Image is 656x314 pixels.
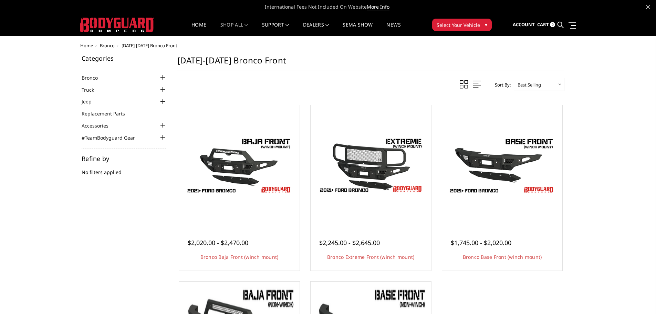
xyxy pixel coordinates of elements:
a: Bronco Base Front (winch mount) [463,254,542,260]
a: Replacement Parts [82,110,134,117]
button: Select Your Vehicle [432,19,492,31]
a: Home [191,22,206,36]
span: ▾ [485,21,487,28]
span: $1,745.00 - $2,020.00 [451,239,511,247]
span: Cart [537,21,549,28]
a: Bronco Extreme Front (winch mount) Bronco Extreme Front (winch mount) [312,107,429,224]
a: Support [262,22,289,36]
a: shop all [220,22,248,36]
a: Home [80,42,93,49]
a: Bronco Extreme Front (winch mount) [327,254,415,260]
a: Accessories [82,122,117,129]
a: Bodyguard Ford Bronco Bronco Baja Front (winch mount) [181,107,298,224]
a: Bronco [82,74,106,81]
a: Bronco [100,42,115,49]
h5: Refine by [82,155,167,162]
h1: [DATE]-[DATE] Bronco Front [177,55,564,71]
label: Sort By: [491,80,511,90]
span: $2,245.00 - $2,645.00 [319,239,380,247]
a: Cart 0 [537,16,555,34]
img: BODYGUARD BUMPERS [80,18,154,32]
a: Bronco Baja Front (winch mount) [200,254,279,260]
a: Jeep [82,98,100,105]
a: SEMA Show [343,22,373,36]
a: Dealers [303,22,329,36]
a: #TeamBodyguard Gear [82,134,144,141]
a: More Info [367,3,389,10]
div: No filters applied [82,155,167,183]
span: Account [513,21,535,28]
a: Truck [82,86,103,93]
span: 0 [550,22,555,27]
a: Freedom Series - Bronco Base Front Bumper Bronco Base Front (winch mount) [444,107,561,224]
span: [DATE]-[DATE] Bronco Front [122,42,177,49]
span: Select Your Vehicle [437,21,480,29]
a: News [386,22,400,36]
a: Account [513,16,535,34]
h5: Categories [82,55,167,61]
span: $2,020.00 - $2,470.00 [188,239,248,247]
